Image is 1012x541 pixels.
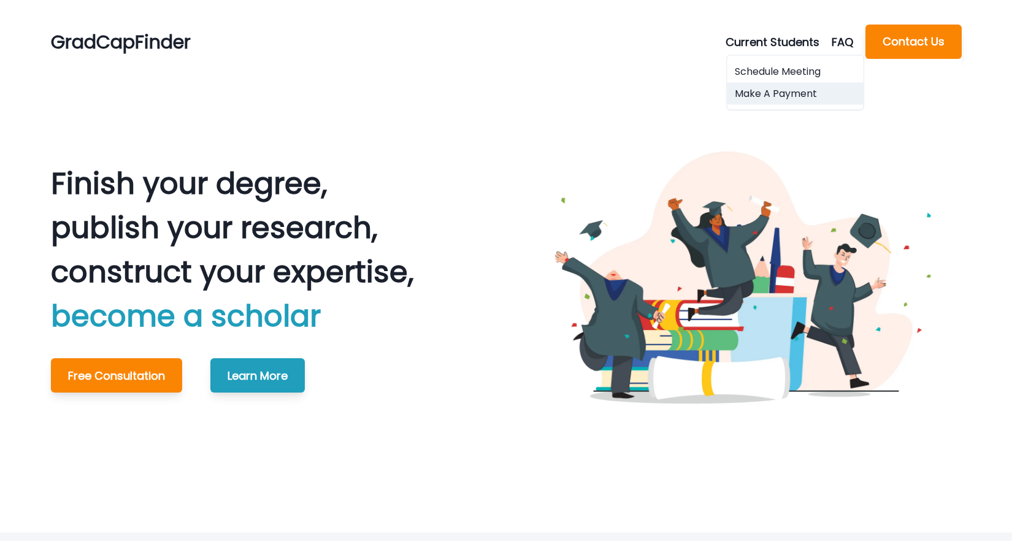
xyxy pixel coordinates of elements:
[524,59,962,496] img: Graduating Students
[51,162,414,339] p: Finish your degree, publish your research, construct your expertise,
[51,294,414,339] p: become a scholar
[727,61,864,83] button: Schedule Meeting
[727,83,864,105] button: Make A Payment
[865,25,962,59] button: Contact Us
[726,34,832,50] button: Current Students
[51,358,182,393] button: Free Consultation
[210,358,305,393] button: Learn More
[51,28,191,56] p: GradCapFinder
[832,34,865,50] a: FAQ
